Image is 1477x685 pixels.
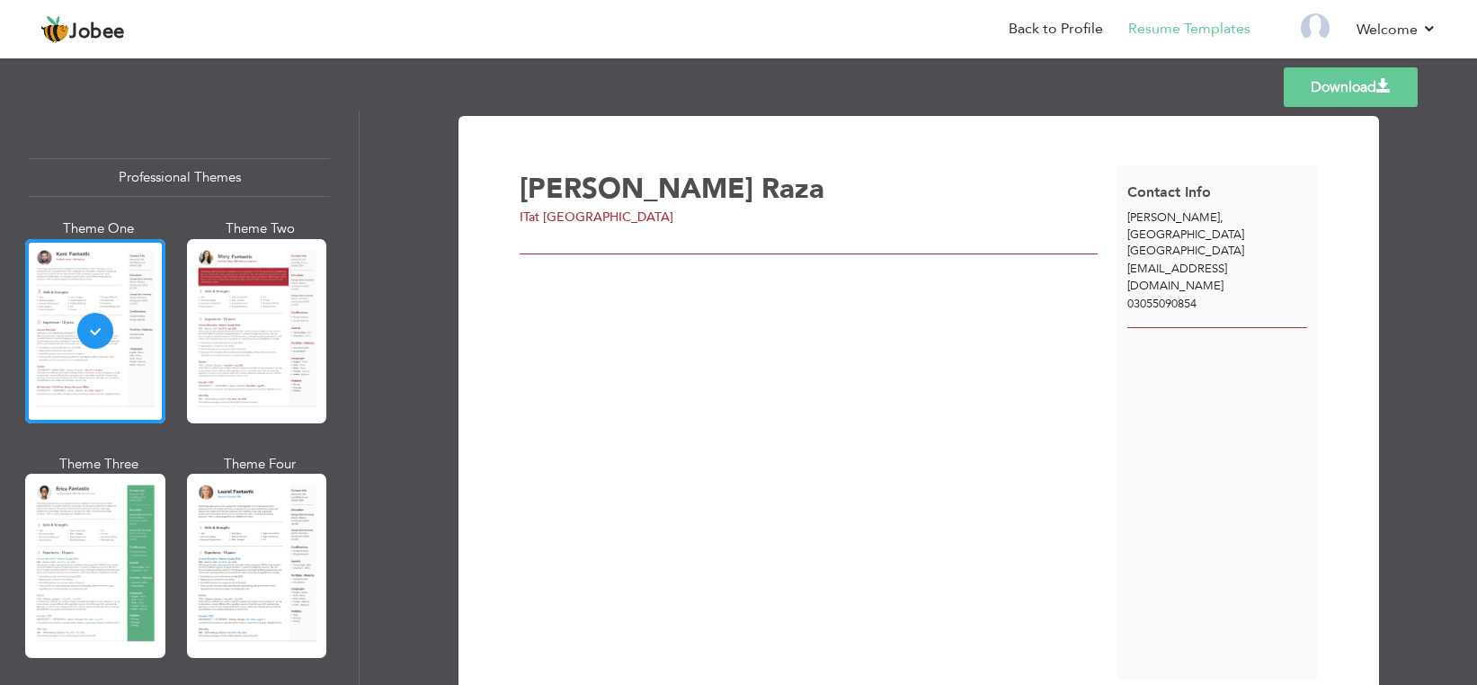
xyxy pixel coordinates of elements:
div: [GEOGRAPHIC_DATA] [1117,209,1317,260]
img: jobee.io [40,15,69,44]
span: Raza [761,170,824,208]
a: Download [1284,67,1418,107]
a: Jobee [40,15,125,44]
span: Contact Info [1127,182,1211,202]
a: Resume Templates [1128,19,1250,40]
a: Back to Profile [1009,19,1103,40]
div: Theme Three [29,455,169,474]
span: 03055090854 [1127,296,1197,312]
div: Theme Two [191,219,331,238]
span: [GEOGRAPHIC_DATA] [1127,243,1244,259]
img: Profile Img [1301,13,1330,42]
span: IT [520,209,529,226]
span: at [GEOGRAPHIC_DATA] [529,209,673,226]
span: [PERSON_NAME] [520,170,753,208]
div: Theme Four [191,455,331,474]
a: Welcome [1357,19,1437,40]
span: [EMAIL_ADDRESS][DOMAIN_NAME] [1127,261,1227,294]
span: Jobee [69,22,125,42]
div: Professional Themes [29,158,330,197]
div: Theme One [29,219,169,238]
span: , [1220,209,1223,226]
span: [PERSON_NAME] [1127,209,1220,226]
